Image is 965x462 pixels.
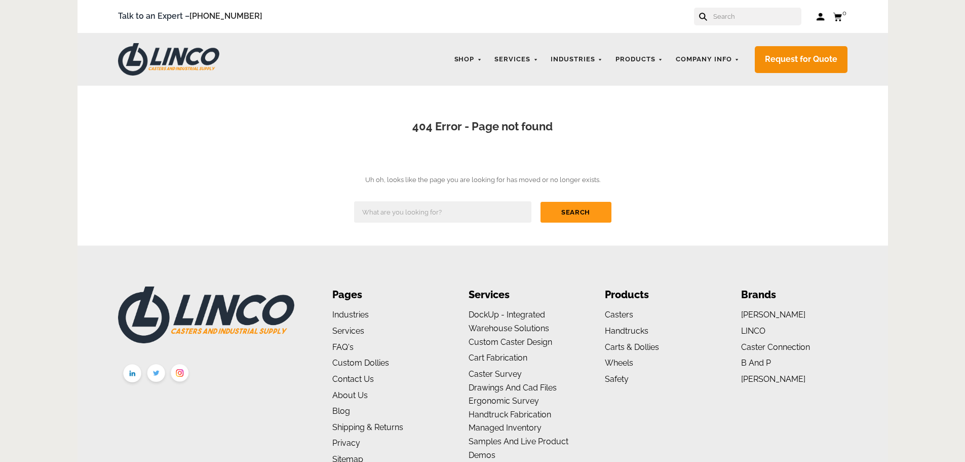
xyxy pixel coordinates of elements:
[118,10,262,23] span: Talk to an Expert –
[671,50,745,69] a: Company Info
[605,326,648,336] a: Handtrucks
[469,410,551,419] a: Handtruck Fabrication
[332,310,369,319] a: Industries
[332,422,403,432] a: Shipping & Returns
[605,342,659,352] a: Carts & Dollies
[741,287,847,303] li: Brands
[842,9,846,17] span: 0
[168,362,192,387] img: instagram.png
[108,119,858,135] h1: 404 Error - Page not found
[755,46,847,73] a: Request for Quote
[605,310,633,319] a: Casters
[469,369,522,379] a: Caster Survey
[469,396,539,406] a: Ergonomic Survey
[332,342,354,352] a: FAQ's
[332,390,368,400] a: About us
[354,201,531,223] input: What are you looking for?
[144,362,168,387] img: twitter.png
[469,287,574,303] li: Services
[741,342,810,352] a: Caster Connection
[332,438,360,448] a: Privacy
[332,358,389,368] a: Custom Dollies
[817,12,825,22] a: Log in
[469,423,542,433] a: Managed Inventory
[469,337,552,347] a: Custom Caster Design
[605,358,633,368] a: Wheels
[605,287,711,303] li: Products
[121,362,144,387] img: linkedin.png
[741,310,805,319] a: [PERSON_NAME]
[469,383,557,393] a: Drawings and Cad Files
[118,287,294,343] img: LINCO CASTERS & INDUSTRIAL SUPPLY
[332,374,374,384] a: Contact Us
[332,287,438,303] li: Pages
[712,8,801,25] input: Search
[469,310,549,333] a: DockUp - Integrated Warehouse Solutions
[93,174,873,186] p: Uh oh, looks like the page you are looking for has moved or no longer exists.
[469,353,527,363] a: Cart Fabrication
[118,43,219,76] img: LINCO CASTERS & INDUSTRIAL SUPPLY
[449,50,487,69] a: Shop
[605,374,629,384] a: Safety
[546,50,608,69] a: Industries
[332,326,364,336] a: Services
[741,326,765,336] a: LINCO
[189,11,262,21] a: [PHONE_NUMBER]
[741,374,805,384] a: [PERSON_NAME]
[610,50,668,69] a: Products
[332,406,350,416] a: Blog
[469,437,568,460] a: Samples and Live Product Demos
[741,358,771,368] a: B and P
[541,202,611,223] input: Search
[833,10,847,23] a: 0
[489,50,543,69] a: Services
